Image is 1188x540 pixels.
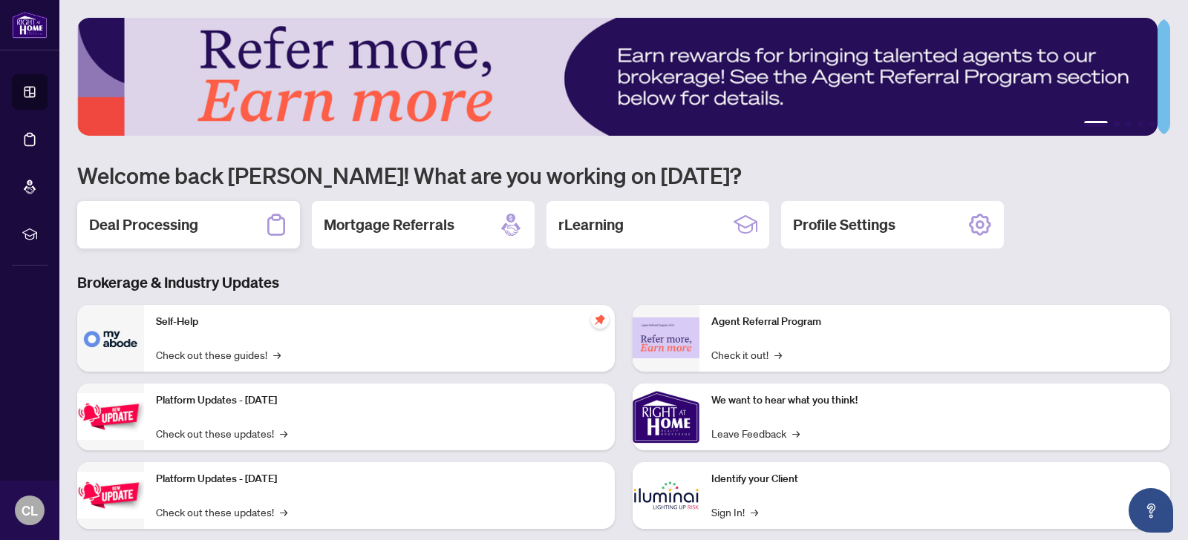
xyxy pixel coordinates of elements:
h1: Welcome back [PERSON_NAME]! What are you working on [DATE]? [77,161,1170,189]
h2: Deal Processing [89,214,198,235]
button: 1 [1084,121,1108,127]
button: 2 [1114,121,1120,127]
a: Check out these updates!→ [156,504,287,520]
img: Slide 0 [77,18,1158,136]
button: 4 [1138,121,1143,127]
img: logo [12,11,48,39]
a: Check out these updates!→ [156,425,287,441]
p: Identify your Client [711,471,1158,487]
img: Platform Updates - July 8, 2025 [77,472,144,518]
button: 5 [1149,121,1155,127]
h3: Brokerage & Industry Updates [77,272,1170,293]
span: CL [22,500,38,521]
span: → [792,425,800,441]
img: Agent Referral Program [633,317,699,358]
p: Agent Referral Program [711,314,1158,330]
img: Platform Updates - July 21, 2025 [77,393,144,440]
span: → [273,346,281,363]
span: → [774,346,782,363]
span: → [751,504,758,520]
img: We want to hear what you think! [633,383,699,450]
h2: Mortgage Referrals [324,214,454,235]
a: Check out these guides!→ [156,346,281,363]
span: → [280,425,287,441]
span: pushpin [591,311,609,329]
img: Self-Help [77,305,144,372]
p: Platform Updates - [DATE] [156,392,603,409]
p: Platform Updates - [DATE] [156,471,603,487]
h2: rLearning [558,214,624,235]
button: 3 [1126,121,1132,127]
h2: Profile Settings [793,214,895,235]
a: Sign In!→ [711,504,758,520]
button: Open asap [1129,488,1173,533]
span: → [280,504,287,520]
p: Self-Help [156,314,603,330]
img: Identify your Client [633,462,699,529]
a: Check it out!→ [711,346,782,363]
p: We want to hear what you think! [711,392,1158,409]
a: Leave Feedback→ [711,425,800,441]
